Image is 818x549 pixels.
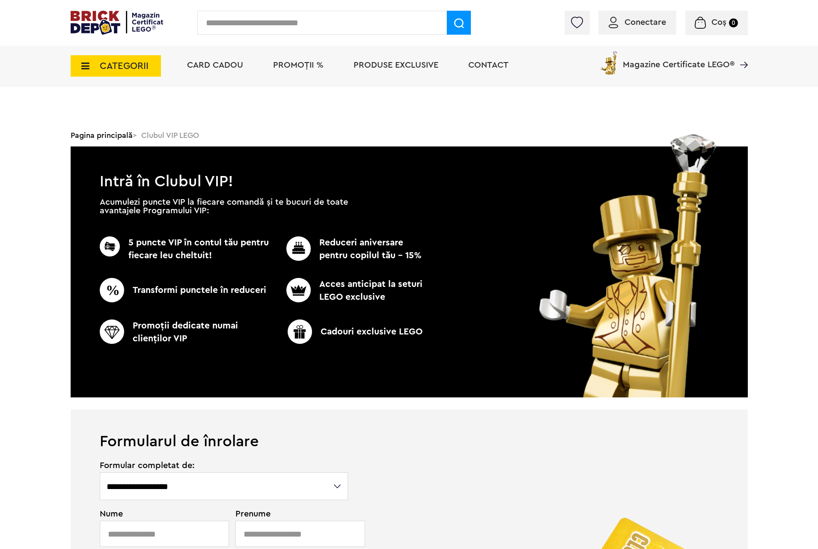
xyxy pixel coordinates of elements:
span: Conectare [625,18,666,27]
span: Coș [711,18,726,27]
span: Formular completat de: [100,461,349,470]
span: Magazine Certificate LEGO® [623,49,735,69]
small: 0 [729,18,738,27]
p: Cadouri exclusive LEGO [269,319,441,344]
a: Magazine Certificate LEGO® [735,49,748,58]
img: CC_BD_Green_chek_mark [100,236,120,257]
img: CC_BD_Green_chek_mark [286,278,311,302]
img: vip_page_image [527,134,730,397]
span: Nume [100,510,225,518]
img: CC_BD_Green_chek_mark [100,278,124,302]
span: Prenume [235,510,349,518]
a: Card Cadou [187,61,243,69]
img: CC_BD_Green_chek_mark [286,236,311,261]
p: Acces anticipat la seturi LEGO exclusive [272,278,425,304]
h1: Intră în Clubul VIP! [71,146,748,186]
a: Produse exclusive [354,61,438,69]
a: Contact [468,61,509,69]
p: Promoţii dedicate numai clienţilor VIP [100,319,272,345]
p: Acumulezi puncte VIP la fiecare comandă și te bucuri de toate avantajele Programului VIP: [100,198,348,215]
img: CC_BD_Green_chek_mark [288,319,312,344]
div: > Clubul VIP LEGO [71,124,748,146]
img: CC_BD_Green_chek_mark [100,319,124,344]
p: Transformi punctele în reduceri [100,278,272,302]
span: CATEGORII [100,61,149,71]
p: 5 puncte VIP în contul tău pentru fiecare leu cheltuit! [100,236,272,262]
a: Conectare [609,18,666,27]
a: Pagina principală [71,131,133,139]
h1: Formularul de înrolare [71,409,748,449]
a: PROMOȚII % [273,61,324,69]
p: Reduceri aniversare pentru copilul tău - 15% [272,236,425,262]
